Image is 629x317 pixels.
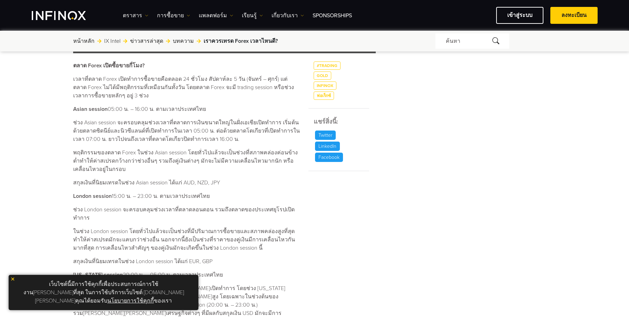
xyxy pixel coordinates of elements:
strong: [US_STATE] session [73,271,123,278]
a: บทความ [173,37,194,45]
p: ช่วง London session จะครอบคลุมช่วงเวลาที่ตลาดลอนดอน รวมถึงตลาดของประเทศยุโรปเปิดทำการ [73,205,300,222]
p: สกุลเงินที่นิยมเทรดในช่วง London session ได้แก่ EUR, GBP [73,257,300,266]
img: yellow close icon [10,277,15,281]
strong: ตลาด Forex เปิดซื้อขายกี่โมง? [73,62,145,69]
p: 15:00 น. – 23:00 น. ตามเวลาประเทศไทย [73,192,300,200]
p: Twitter [315,131,336,140]
p: เว็บไซต์นี้มีการใช้คุกกี้เพื่อประสบการณ์การใช้งาน[PERSON_NAME]ที่สุด ในการใช้บริการเว็บไซต์ [DOMA... [12,278,195,307]
img: arrow-right [166,39,170,43]
p: ในช่วง London session โดยทั่วไปแล้วจะเป็นช่วงที่มีปริมาณการซื้อขายและสภาพคล่องสูงที่สุด ทำให้ค่าส... [73,227,300,252]
a: หน้าหลัก [73,37,95,45]
p: เวลาที่ตลาด Forex เปิดทำการซื้อขายคือตลอด 24 ชั่วโมง สัปดาห์ละ 5 วัน (จันทร์ – ศุกร์) แต่ตลาด For... [73,75,300,100]
strong: London session [73,193,112,200]
a: นโยบายการใช้คุกกี้ [107,297,154,304]
a: ลงทะเบียน [550,7,598,24]
a: #Trading [314,61,341,70]
a: Facebook [314,153,344,162]
img: arrow-right [97,39,101,43]
a: ข่าวสารล่าสุด [130,37,163,45]
p: LinkedIn [315,142,340,151]
a: ตราสาร [123,11,148,20]
p: พฤติกรรมของตลาด Forex ในช่วง Asian session โดยทั่วไปแล้วจะเป็นช่วงที่สภาพคล่องค่อนข้างต่ำทำให้ค่า... [73,148,300,173]
span: เราควรเทรด Forex เวลาไหนดี? [204,37,278,45]
p: Facebook [315,153,343,162]
a: เรียนรู้ [242,11,263,20]
a: Twitter [314,131,337,140]
a: INFINOX [314,81,336,90]
a: IX Intel [104,37,120,45]
img: arrow-right [123,39,127,43]
strong: Asian session [73,106,108,113]
a: เข้าสู่ระบบ [496,7,543,24]
a: เกี่ยวกับเรา [272,11,304,20]
p: 20:00 น. – 05:00 น. ตามเวลาประเทศไทย [73,271,300,279]
h5: แชร์สิ่งนี้: [314,117,369,126]
a: INFINOX Logo [32,11,102,20]
a: LinkedIn [314,142,341,151]
img: arrow-right [197,39,201,43]
a: Sponsorships [313,11,352,20]
div: ค้นหา [435,33,509,49]
a: Gold [314,71,331,80]
a: แพลตฟอร์ม [199,11,233,20]
a: ฟอเร็กซ์ [314,92,334,100]
a: การซื้อขาย [157,11,190,20]
p: สกุลเงินที่นิยมเทรดในช่วง Asian session ได้แก่ AUD, NZD, JPY [73,179,300,187]
p: 05:00 น. – 16:00 น. ตามเวลาประเทศไทย [73,105,300,113]
p: ช่วง Asian session จะครอบคลุมช่วงเวลาที่ตลาดการเงินขนาดใหญ่ในฝั่งเอเชียเปิดทำการ เริ่มต้นด้วยตลาด... [73,118,300,143]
